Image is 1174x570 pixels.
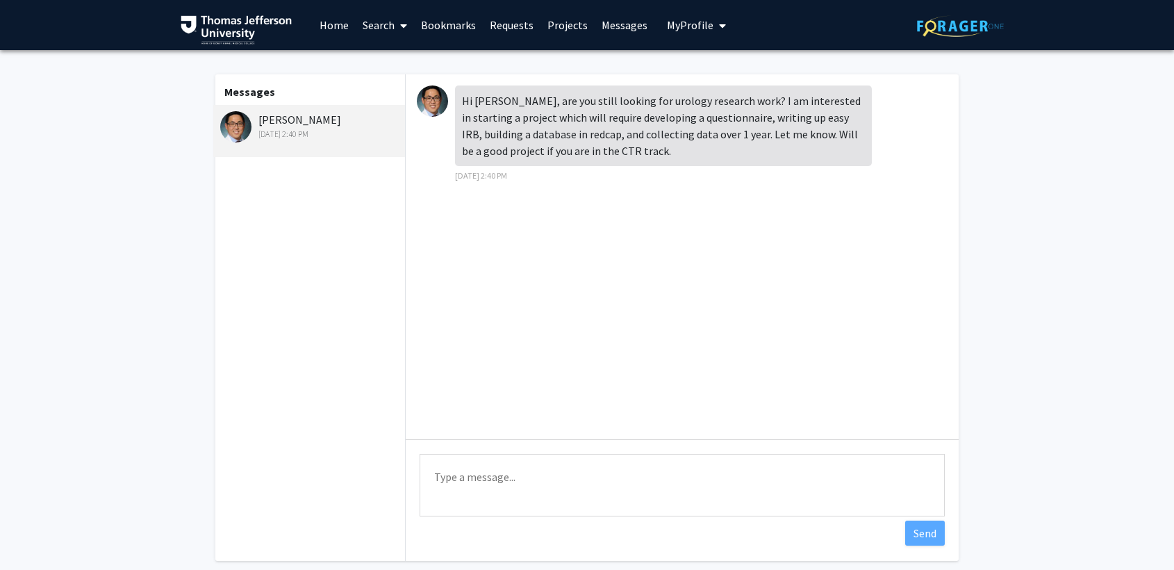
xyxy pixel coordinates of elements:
iframe: Chat [10,507,59,560]
a: Bookmarks [414,1,483,49]
a: Home [313,1,356,49]
div: Hi [PERSON_NAME], are you still looking for urology research work? I am interested in starting a ... [455,85,872,166]
button: Send [905,521,945,546]
img: Paul Chung [417,85,448,117]
textarea: Message [420,454,945,516]
div: [PERSON_NAME] [220,111,402,140]
a: Messages [595,1,654,49]
div: [DATE] 2:40 PM [220,128,402,140]
a: Requests [483,1,540,49]
b: Messages [224,85,275,99]
a: Search [356,1,414,49]
img: Paul Chung [220,111,251,142]
img: ForagerOne Logo [917,15,1004,37]
span: My Profile [667,18,713,32]
a: Projects [540,1,595,49]
span: [DATE] 2:40 PM [455,170,507,181]
img: Thomas Jefferson University Logo [181,15,292,44]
